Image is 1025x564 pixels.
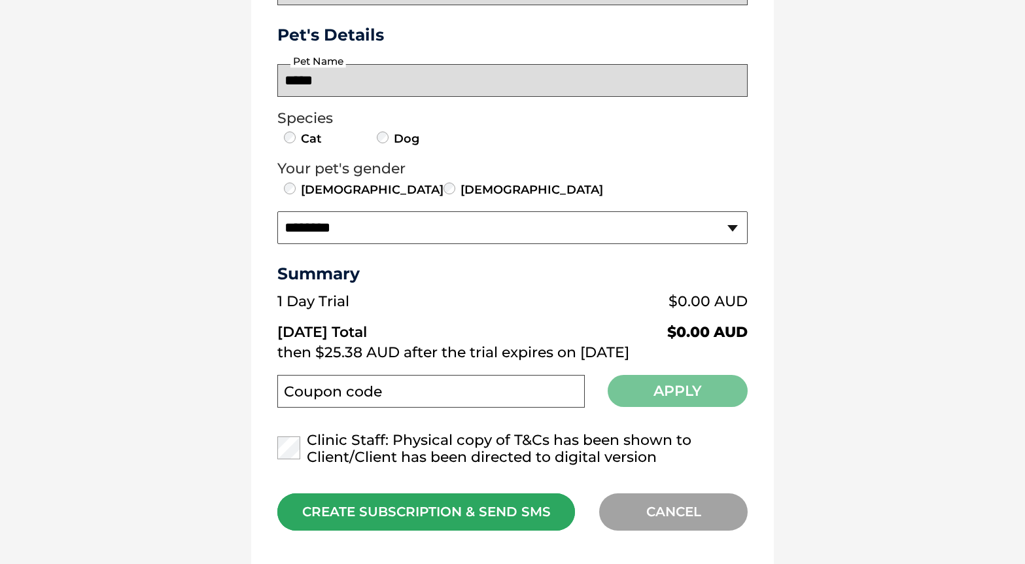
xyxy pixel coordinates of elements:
label: Coupon code [284,383,382,400]
div: CANCEL [599,493,748,531]
h3: Pet's Details [272,25,753,44]
td: $0.00 AUD [525,290,748,313]
td: then $25.38 AUD after the trial expires on [DATE] [277,341,748,364]
td: [DATE] Total [277,313,525,341]
legend: Your pet's gender [277,160,748,177]
td: $0.00 AUD [525,313,748,341]
input: Clinic Staff: Physical copy of T&Cs has been shown to Client/Client has been directed to digital ... [277,436,300,459]
td: 1 Day Trial [277,290,525,313]
h3: Summary [277,264,748,283]
div: CREATE SUBSCRIPTION & SEND SMS [277,493,575,531]
label: Clinic Staff: Physical copy of T&Cs has been shown to Client/Client has been directed to digital ... [277,432,748,466]
legend: Species [277,110,748,127]
button: Apply [608,375,748,407]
